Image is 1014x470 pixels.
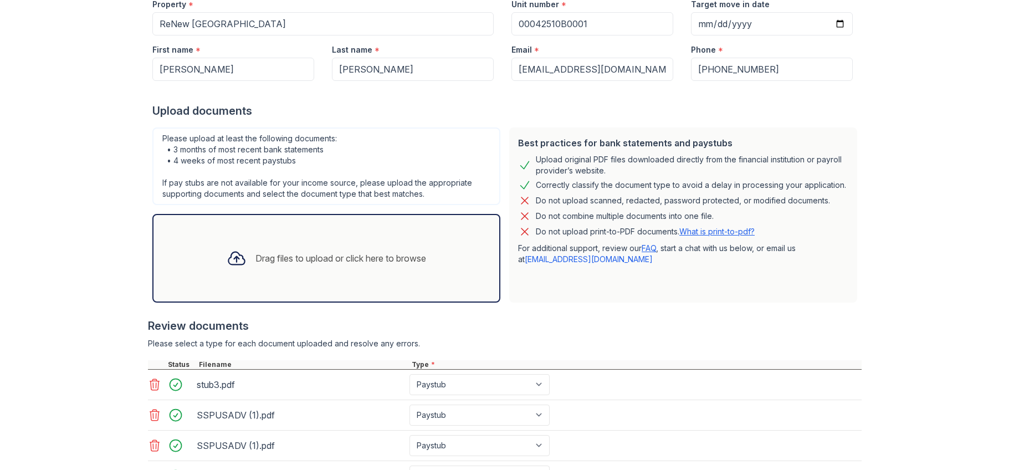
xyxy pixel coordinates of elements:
[197,360,409,369] div: Filename
[197,406,405,424] div: SSPUSADV (1).pdf
[642,243,656,253] a: FAQ
[197,437,405,454] div: SSPUSADV (1).pdf
[518,243,848,265] p: For additional support, review our , start a chat with us below, or email us at
[152,44,193,55] label: First name
[197,376,405,394] div: stub3.pdf
[536,194,830,207] div: Do not upload scanned, redacted, password protected, or modified documents.
[152,127,500,205] div: Please upload at least the following documents: • 3 months of most recent bank statements • 4 wee...
[525,254,653,264] a: [EMAIL_ADDRESS][DOMAIN_NAME]
[536,178,846,192] div: Correctly classify the document type to avoid a delay in processing your application.
[166,360,197,369] div: Status
[679,227,755,236] a: What is print-to-pdf?
[148,338,862,349] div: Please select a type for each document uploaded and resolve any errors.
[152,103,862,119] div: Upload documents
[332,44,372,55] label: Last name
[536,154,848,176] div: Upload original PDF files downloaded directly from the financial institution or payroll provider’...
[536,226,755,237] p: Do not upload print-to-PDF documents.
[691,44,716,55] label: Phone
[409,360,862,369] div: Type
[255,252,426,265] div: Drag files to upload or click here to browse
[536,210,714,223] div: Do not combine multiple documents into one file.
[518,136,848,150] div: Best practices for bank statements and paystubs
[148,318,862,334] div: Review documents
[511,44,532,55] label: Email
